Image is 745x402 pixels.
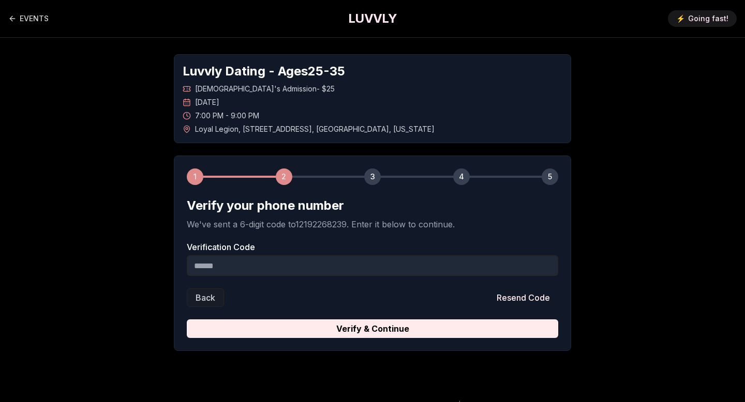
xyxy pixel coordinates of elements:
h1: Luvvly Dating - Ages 25 - 35 [183,63,562,80]
span: Going fast! [688,13,728,24]
button: Back [187,288,224,307]
a: Back to events [8,8,49,29]
a: LUVVLY [348,10,397,27]
span: 7:00 PM - 9:00 PM [195,111,259,121]
label: Verification Code [187,243,558,251]
h2: Verify your phone number [187,197,558,214]
p: We've sent a 6-digit code to 12192268239 . Enter it below to continue. [187,218,558,230]
button: Resend Code [488,288,558,307]
div: 4 [453,168,470,185]
span: [DATE] [195,97,219,107]
button: Verify & Continue [187,319,558,338]
span: Loyal Legion , [STREET_ADDRESS] , [GEOGRAPHIC_DATA] , [US_STATE] [195,124,435,134]
div: 5 [542,168,558,185]
span: ⚡️ [676,13,685,24]
div: 1 [187,168,203,185]
div: 3 [364,168,381,185]
span: [DEMOGRAPHIC_DATA]'s Admission - $25 [195,84,335,94]
div: 2 [276,168,292,185]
